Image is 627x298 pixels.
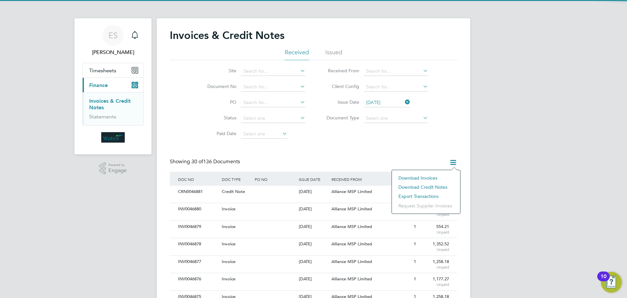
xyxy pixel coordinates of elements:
[170,29,284,42] h2: Invoices & Credit Notes
[322,83,359,89] label: Client Config
[176,203,220,215] div: INV0046880
[83,78,143,92] button: Finance
[170,158,241,165] div: Showing
[176,238,220,250] div: INV0046878
[419,230,449,235] span: Unpaid
[395,192,457,201] li: Export transactions
[99,162,127,175] a: Powered byEngage
[191,158,240,165] span: 136 Documents
[74,18,152,154] nav: Main navigation
[331,189,372,194] span: Alliance MSP Limited
[176,221,220,233] div: INV0046879
[418,273,451,290] div: 1,177.27
[241,114,305,123] input: Select one
[253,172,297,187] div: PO NO
[297,172,330,187] div: ISSUE DATE
[199,68,236,74] label: Site
[241,130,287,139] input: Select one
[199,99,236,105] label: PO
[414,224,416,229] span: 1
[241,98,305,107] input: Search for...
[222,189,245,194] span: Credit Note
[89,98,131,111] a: Invoices & Credit Notes
[325,48,342,60] li: Issued
[297,221,330,233] div: [DATE]
[330,172,385,187] div: RECEIVED FROM
[199,115,236,121] label: Status
[297,203,330,215] div: [DATE]
[322,68,359,74] label: Received From
[331,206,372,212] span: Alliance MSP Limited
[322,115,359,121] label: Document Type
[331,241,372,247] span: Alliance MSP Limited
[176,186,220,198] div: CRN0046881
[297,238,330,250] div: [DATE]
[89,114,116,120] a: Statements
[395,183,457,192] li: Download credit notes
[322,99,359,105] label: Issue Date
[82,48,144,56] span: Emily Summerfield
[419,212,449,217] span: Unpaid
[241,82,305,92] input: Search for...
[222,259,235,264] span: Invoice
[364,67,428,76] input: Search for...
[108,168,127,173] span: Engage
[220,172,253,187] div: DOC TYPE
[364,98,410,107] input: Select one
[176,172,220,187] div: DOC NO
[176,273,220,285] div: INV0046876
[83,92,143,125] div: Finance
[414,241,416,247] span: 1
[82,25,144,56] a: ES[PERSON_NAME]
[297,273,330,285] div: [DATE]
[418,256,451,273] div: 1,258.18
[331,276,372,282] span: Alliance MSP Limited
[222,276,235,282] span: Invoice
[419,265,449,270] span: Unpaid
[364,82,428,92] input: Search for...
[82,132,144,143] a: Go to home page
[83,63,143,78] button: Timesheets
[395,201,457,210] li: Request supplier invoices
[101,132,125,143] img: wates-logo-retina.png
[418,238,451,255] div: 1,352.52
[222,206,235,212] span: Invoice
[108,162,127,168] span: Powered by
[199,83,236,89] label: Document No
[285,48,309,60] li: Received
[385,172,418,187] div: AGE (DAYS)
[419,282,449,287] span: Unpaid
[395,173,457,183] li: Download invoices
[222,241,235,247] span: Invoice
[414,276,416,282] span: 1
[191,158,203,165] span: 30 of
[419,247,449,252] span: Unpaid
[414,259,416,264] span: 1
[331,259,372,264] span: Alliance MSP Limited
[89,82,108,88] span: Finance
[176,256,220,268] div: INV0046877
[222,224,235,229] span: Invoice
[297,256,330,268] div: [DATE]
[199,131,236,136] label: Paid Date
[364,114,428,123] input: Select one
[331,224,372,229] span: Alliance MSP Limited
[241,67,305,76] input: Search for...
[601,272,622,293] button: Open Resource Center, 10 new notifications
[418,221,451,238] div: 554.21
[89,67,116,74] span: Timesheets
[601,276,606,285] div: 10
[297,186,330,198] div: [DATE]
[108,31,118,40] span: ES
